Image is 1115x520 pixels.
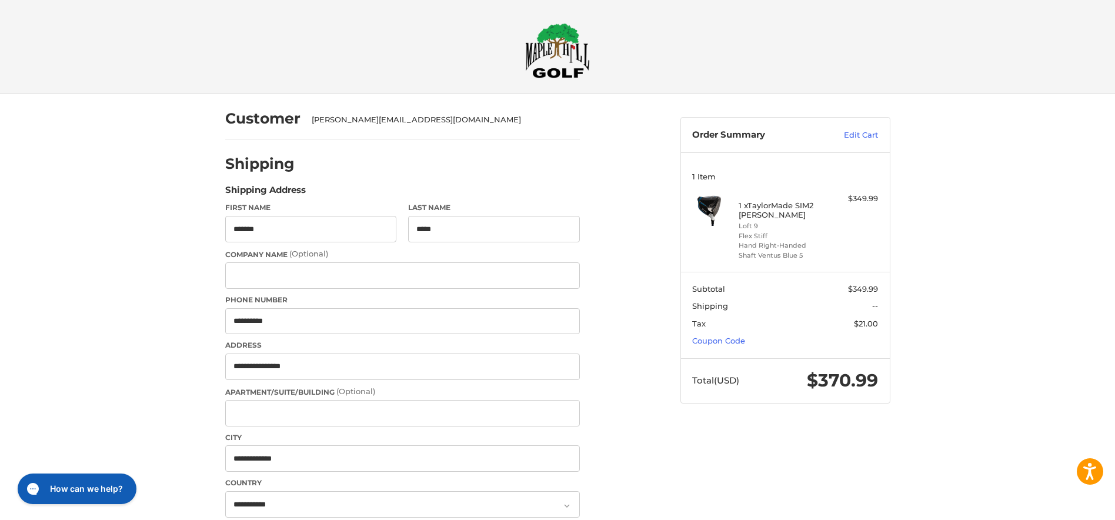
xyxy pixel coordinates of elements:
div: $349.99 [832,193,878,205]
label: Phone Number [225,295,580,305]
label: Address [225,340,580,351]
span: Total (USD) [692,375,739,386]
li: Flex Stiff [739,231,829,241]
h3: Order Summary [692,129,819,141]
legend: Shipping Address [225,184,306,202]
a: Edit Cart [819,129,878,141]
span: Subtotal [692,284,725,294]
label: Last Name [408,202,580,213]
iframe: Gorgias live chat messenger [12,469,140,508]
img: Maple Hill Golf [525,23,590,78]
h2: Customer [225,109,301,128]
h4: 1 x TaylorMade SIM2 [PERSON_NAME] [739,201,829,220]
label: City [225,432,580,443]
span: $349.99 [848,284,878,294]
label: Company Name [225,248,580,260]
label: Country [225,478,580,488]
small: (Optional) [289,249,328,258]
span: Tax [692,319,706,328]
li: Loft 9 [739,221,829,231]
li: Hand Right-Handed [739,241,829,251]
span: $370.99 [807,369,878,391]
label: First Name [225,202,397,213]
a: Coupon Code [692,336,745,345]
li: Shaft Ventus Blue 5 [739,251,829,261]
span: $21.00 [854,319,878,328]
div: [PERSON_NAME][EMAIL_ADDRESS][DOMAIN_NAME] [312,114,568,126]
span: Shipping [692,301,728,311]
label: Apartment/Suite/Building [225,386,580,398]
h2: Shipping [225,155,295,173]
h3: 1 Item [692,172,878,181]
span: -- [872,301,878,311]
small: (Optional) [336,386,375,396]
